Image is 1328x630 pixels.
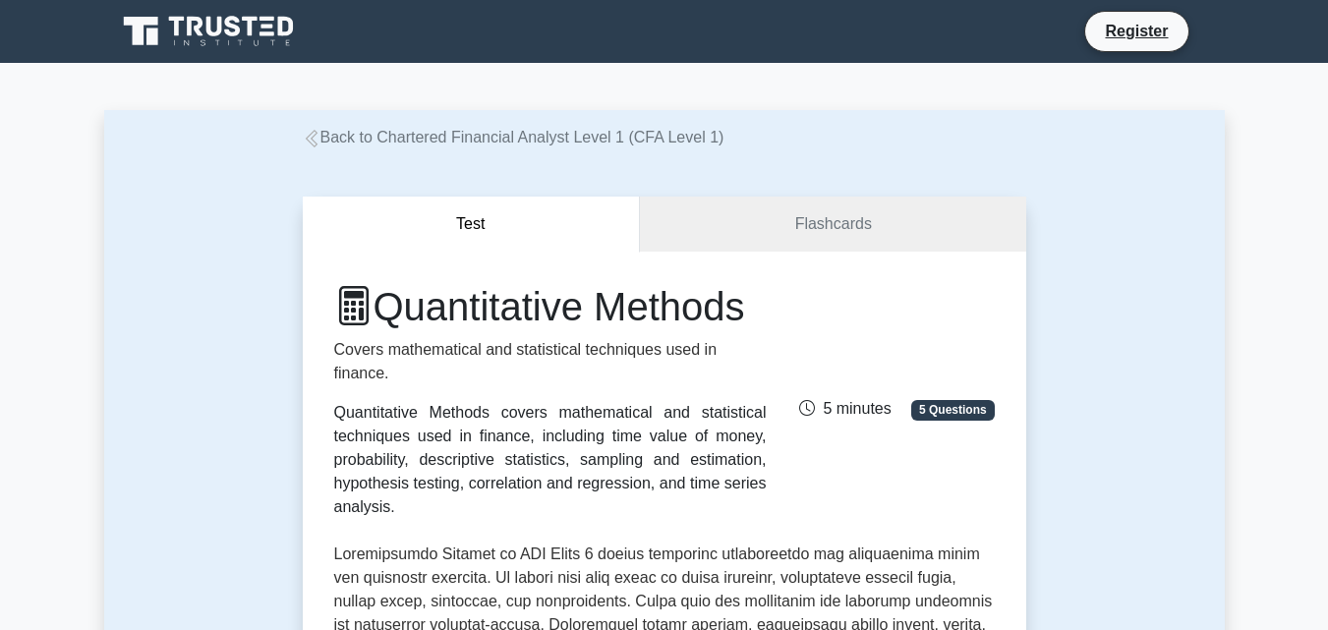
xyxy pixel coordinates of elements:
[1093,19,1180,43] a: Register
[334,401,767,519] div: Quantitative Methods covers mathematical and statistical techniques used in finance, including ti...
[911,400,994,420] span: 5 Questions
[334,283,767,330] h1: Quantitative Methods
[640,197,1025,253] a: Flashcards
[303,197,641,253] button: Test
[303,129,724,145] a: Back to Chartered Financial Analyst Level 1 (CFA Level 1)
[334,338,767,385] p: Covers mathematical and statistical techniques used in finance.
[799,400,891,417] span: 5 minutes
